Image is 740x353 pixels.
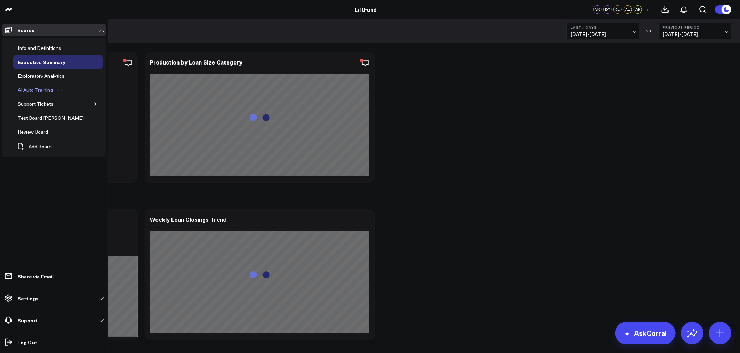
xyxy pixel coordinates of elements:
p: Share via Email [17,273,54,279]
a: LiftFund [354,6,377,13]
p: Support [17,317,38,323]
div: AL [624,5,632,14]
div: VS [643,29,655,33]
a: Log Out [2,336,106,348]
a: AI Auto TrainingOpen board menu [13,83,68,97]
span: [DATE] - [DATE] [663,31,727,37]
b: Previous Period [663,25,727,29]
b: Last 7 Days [571,25,635,29]
button: + [644,5,652,14]
a: Review BoardOpen board menu [13,125,63,139]
div: Review Board [16,128,50,136]
div: Test Board [PERSON_NAME] [16,114,85,122]
a: Test Board [PERSON_NAME]Open board menu [13,111,99,125]
a: Executive SummaryOpen board menu [13,55,81,69]
p: Boards [17,27,35,33]
div: Weekly Loan Closings Trend [150,216,227,223]
div: Exploratory Analytics [16,72,66,80]
button: Previous Period[DATE]-[DATE] [659,23,731,39]
span: [DATE] - [DATE] [571,31,635,37]
a: Info and DefinitionsOpen board menu [13,41,76,55]
div: Info and Definitions [16,44,63,52]
div: AH [634,5,642,14]
a: Support TicketsOpen board menu [13,97,68,111]
button: Last 7 Days[DATE]-[DATE] [567,23,639,39]
span: + [647,7,650,12]
span: Add Board [29,144,52,149]
p: Settings [17,295,39,301]
div: CL [613,5,622,14]
div: AI Auto Training [16,86,55,94]
button: Open board menu [55,87,65,93]
div: DT [603,5,612,14]
p: Log Out [17,339,37,345]
a: Exploratory AnalyticsOpen board menu [13,69,79,83]
div: Executive Summary [16,58,67,66]
div: Production by Loan Size Category [150,58,242,66]
div: VK [593,5,602,14]
button: Add Board [13,139,55,154]
a: AskCorral [615,322,676,344]
div: Support Tickets [16,100,55,108]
